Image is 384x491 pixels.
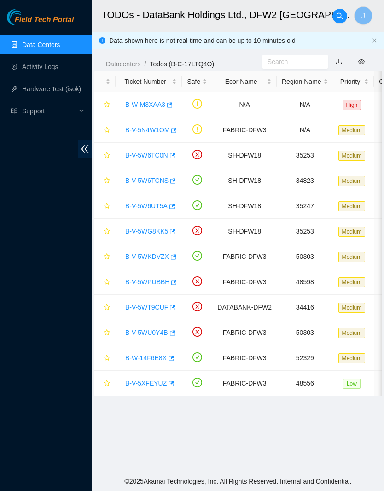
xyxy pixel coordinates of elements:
td: FABRIC-DFW3 [212,269,277,295]
a: B-V-5N4W1OM [125,126,169,134]
td: N/A [277,117,333,143]
span: Medium [338,303,366,313]
td: FABRIC-DFW3 [212,371,277,396]
button: close [372,38,377,44]
button: star [99,148,111,163]
span: close-circle [192,276,202,286]
span: star [104,355,110,362]
button: download [329,54,349,69]
span: High [343,100,361,110]
button: star [99,97,111,112]
button: star [99,275,111,289]
span: Medium [338,151,366,161]
span: Field Tech Portal [15,16,74,24]
td: 34416 [277,295,333,320]
td: 52329 [277,345,333,371]
img: Akamai Technologies [7,9,47,25]
a: Akamai TechnologiesField Tech Portal [7,17,74,29]
span: star [104,380,110,387]
button: star [99,123,111,137]
span: star [104,279,110,286]
span: exclamation-circle [192,124,202,134]
td: N/A [212,92,277,117]
a: Data Centers [22,41,60,48]
span: star [104,203,110,210]
button: star [99,199,111,213]
span: eye [358,58,365,65]
td: DATABANK-DFW2 [212,295,277,320]
span: search [333,12,347,20]
button: search [332,9,347,23]
span: star [104,101,110,109]
span: star [104,228,110,235]
td: FABRIC-DFW3 [212,320,277,345]
span: star [104,304,110,311]
a: B-V-5XFEYUZ [125,380,167,387]
span: Medium [338,277,366,287]
td: 48598 [277,269,333,295]
span: Support [22,102,76,120]
a: B-W-14F6E8X [125,354,167,362]
footer: © 2025 Akamai Technologies, Inc. All Rights Reserved. Internal and Confidential. [92,472,384,491]
td: 35247 [277,193,333,219]
span: J [361,10,365,22]
button: star [99,300,111,315]
span: Low [343,379,361,389]
a: Hardware Test (isok) [22,85,81,93]
span: Medium [338,176,366,186]
span: star [104,127,110,134]
a: Activity Logs [22,63,58,70]
td: 34823 [277,168,333,193]
a: B-V-5W6TC0N [125,152,168,159]
a: B-V-5WPUBBH [125,278,169,286]
input: Search [268,57,315,67]
span: check-circle [192,378,202,387]
button: star [99,173,111,188]
span: Medium [338,227,366,237]
span: Medium [338,353,366,363]
span: close-circle [192,226,202,235]
span: Medium [338,328,366,338]
span: Medium [338,125,366,135]
span: star [104,253,110,261]
a: B-W-M3XAA3 [125,101,165,108]
a: Todos (B-C-17LTQ4O) [150,60,214,68]
span: star [104,177,110,185]
span: star [104,329,110,337]
button: star [99,224,111,239]
a: B-V-5WG8KK5 [125,228,168,235]
td: SH-DFW18 [212,193,277,219]
td: FABRIC-DFW3 [212,244,277,269]
button: star [99,325,111,340]
td: SH-DFW18 [212,168,277,193]
span: close [372,38,377,43]
a: Datacenters [106,60,140,68]
span: close-circle [192,150,202,159]
span: read [11,108,17,114]
span: check-circle [192,352,202,362]
span: / [144,60,146,68]
span: Medium [338,201,366,211]
td: 48556 [277,371,333,396]
a: download [336,58,342,65]
span: close-circle [192,302,202,311]
span: exclamation-circle [192,99,202,109]
td: FABRIC-DFW3 [212,345,277,371]
a: B-V-5WT9CUF [125,304,168,311]
td: SH-DFW18 [212,143,277,168]
a: B-V-5WU0Y4B [125,329,168,336]
span: check-circle [192,200,202,210]
span: check-circle [192,251,202,261]
span: star [104,152,110,159]
a: B-V-5WKDVZX [125,253,169,260]
button: star [99,351,111,365]
a: B-V-5W6TCNS [125,177,169,184]
button: star [99,376,111,391]
a: B-V-5W6UT5A [125,202,168,210]
td: FABRIC-DFW3 [212,117,277,143]
span: Medium [338,252,366,262]
span: double-left [78,140,92,158]
td: N/A [277,92,333,117]
td: 35253 [277,219,333,244]
td: 50303 [277,320,333,345]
